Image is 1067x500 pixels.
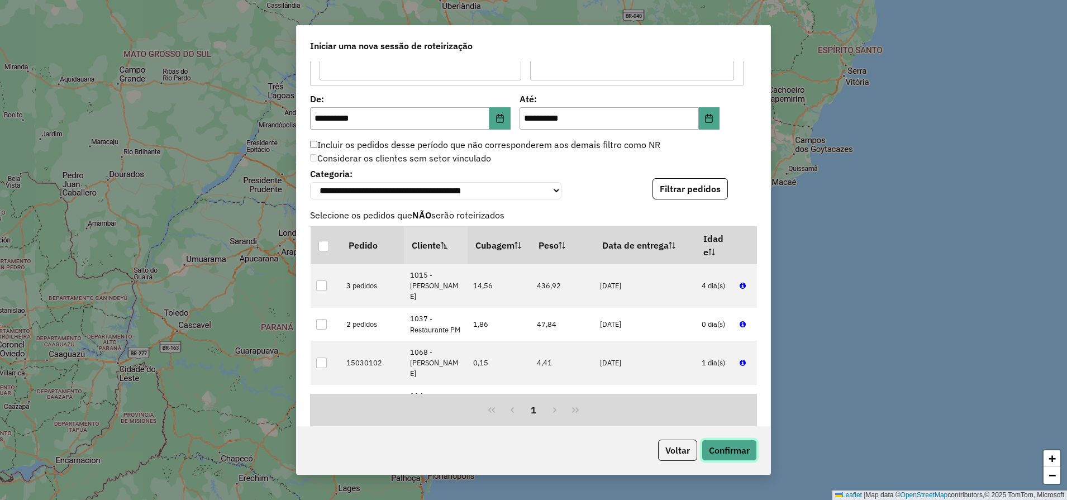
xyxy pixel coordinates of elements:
span: − [1049,468,1056,482]
td: [DATE] [594,385,696,429]
td: 0 dia(s) [696,308,733,341]
a: Zoom in [1044,450,1060,467]
button: Confirmar [702,440,757,461]
a: OpenStreetMap [901,491,948,499]
button: Choose Date [699,107,720,130]
div: Map data © contributors,© 2025 TomTom, Microsoft [832,491,1067,500]
label: Categoria: [310,167,561,180]
td: 1,80 [468,385,531,429]
td: 4 dia(s) [696,264,733,308]
a: Leaflet [835,491,862,499]
button: Voltar [658,440,697,461]
button: Choose Date [489,107,511,130]
th: Cliente [404,226,468,264]
input: Incluir os pedidos desse período que não corresponderem aos demais filtro como NR [310,141,317,148]
th: Data de entrega [594,226,696,264]
label: De: [310,92,511,106]
td: [DATE] [594,308,696,341]
td: 436,92 [531,264,594,308]
td: 15030102 [341,341,404,385]
td: 3 pedidos [341,264,404,308]
label: Incluir os pedidos desse período que não corresponderem aos demais filtro como NR [310,138,660,151]
td: 14,56 [468,264,531,308]
td: 4,41 [531,341,594,385]
td: 2 pedidos [341,308,404,341]
a: Zoom out [1044,467,1060,484]
td: 114 - [PERSON_NAME] [404,385,468,429]
td: [DATE] [594,264,696,308]
td: 1068 - [PERSON_NAME] [404,341,468,385]
input: Considerar os clientes sem setor vinculado [310,154,317,161]
td: 50,84 [531,385,594,429]
td: 1,86 [468,308,531,341]
strong: NÃO [412,209,431,221]
td: [DATE] [594,341,696,385]
span: Iniciar uma nova sessão de roteirização [310,39,473,53]
button: Filtrar pedidos [652,178,728,199]
label: Até: [520,92,720,106]
th: Pedido [341,226,404,264]
td: 1 dia(s) [696,341,733,385]
th: Peso [531,226,594,264]
td: 1037 - Restaurante PM [404,308,468,341]
span: Selecione os pedidos que serão roteirizados [303,208,764,222]
span: | [864,491,865,499]
th: Idade [696,226,733,264]
td: 15030171 [341,385,404,429]
label: Considerar os clientes sem setor vinculado [310,151,491,165]
button: 1 [523,399,544,421]
span: + [1049,451,1056,465]
td: 0,15 [468,341,531,385]
td: 1015 - [PERSON_NAME] [404,264,468,308]
td: 0 dia(s) [696,385,733,429]
td: 47,84 [531,308,594,341]
th: Cubagem [468,226,531,264]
